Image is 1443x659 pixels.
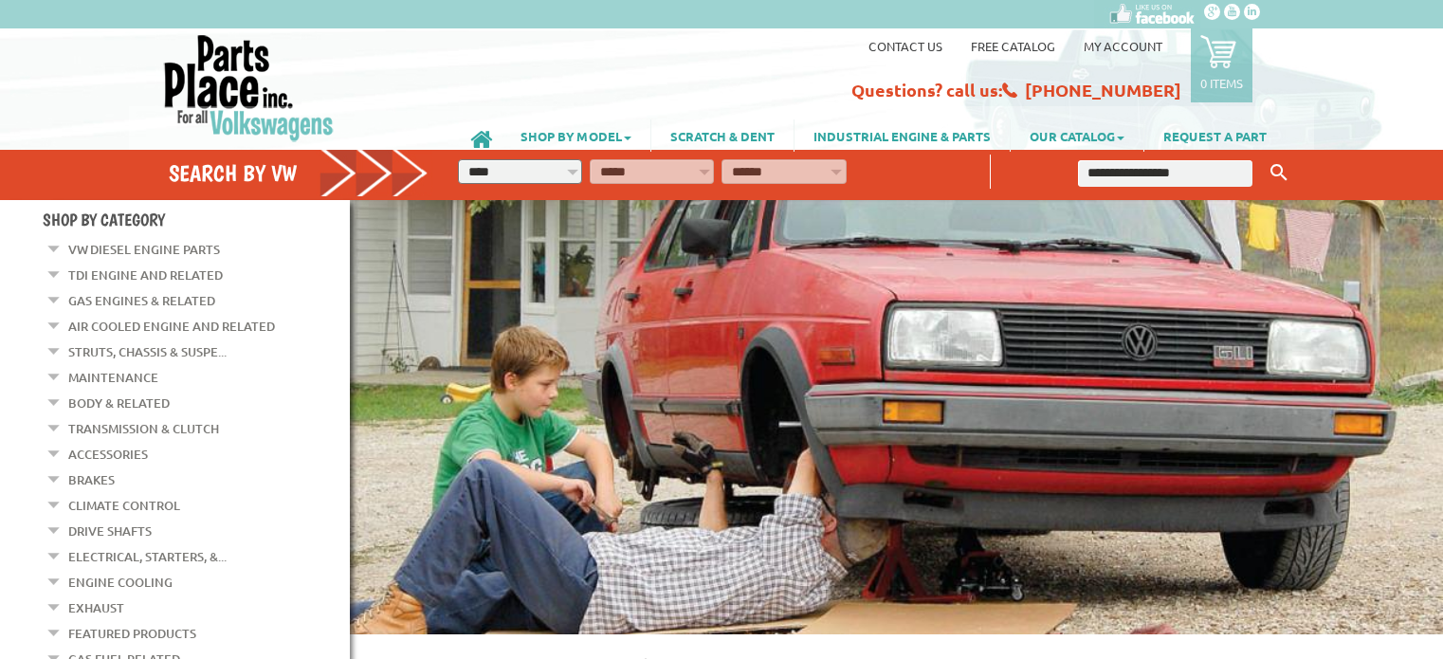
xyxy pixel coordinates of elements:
p: 0 items [1200,75,1243,91]
a: Drive Shafts [68,519,152,543]
a: SCRATCH & DENT [651,119,794,152]
a: Free Catalog [971,38,1055,54]
button: Keyword Search [1265,157,1293,189]
a: INDUSTRIAL ENGINE & PARTS [795,119,1010,152]
a: Electrical, Starters, &... [68,544,227,569]
a: VW Diesel Engine Parts [68,237,220,262]
a: Transmission & Clutch [68,416,219,441]
a: My Account [1084,38,1162,54]
a: Air Cooled Engine and Related [68,314,275,339]
a: SHOP BY MODEL [502,119,650,152]
a: Maintenance [68,365,158,390]
a: Gas Engines & Related [68,288,215,313]
a: Exhaust [68,595,124,620]
a: Featured Products [68,621,196,646]
a: Accessories [68,442,148,467]
a: OUR CATALOG [1011,119,1143,152]
h4: Shop By Category [43,210,350,229]
a: Struts, Chassis & Suspe... [68,339,227,364]
a: Brakes [68,467,115,492]
a: Contact us [868,38,942,54]
a: Climate Control [68,493,180,518]
h4: Search by VW [169,159,429,187]
a: 0 items [1191,28,1252,102]
img: First slide [900x500] [350,200,1443,634]
a: Engine Cooling [68,570,173,595]
a: REQUEST A PART [1144,119,1286,152]
a: TDI Engine and Related [68,263,223,287]
a: Body & Related [68,391,170,415]
img: Parts Place Inc! [162,33,336,142]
